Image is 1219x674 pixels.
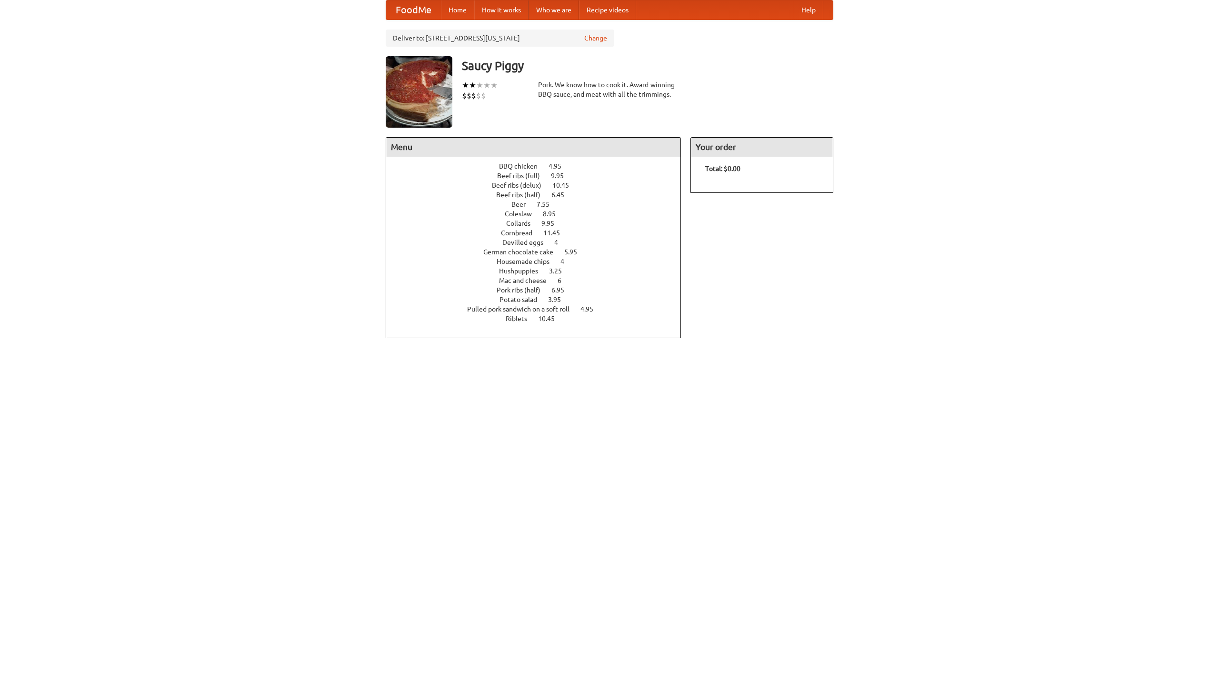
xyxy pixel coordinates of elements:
a: Housemade chips 4 [497,258,582,265]
a: Beef ribs (full) 9.95 [497,172,581,180]
a: Change [584,33,607,43]
li: ★ [469,80,476,91]
a: Beer 7.55 [511,201,567,208]
a: Who we are [529,0,579,20]
a: FoodMe [386,0,441,20]
li: $ [462,91,467,101]
span: Beer [511,201,535,208]
span: 9.95 [551,172,573,180]
span: 11.45 [543,229,570,237]
a: Mac and cheese 6 [499,277,579,284]
span: 7.55 [537,201,559,208]
span: 5.95 [564,248,587,256]
span: 6.45 [551,191,574,199]
span: Mac and cheese [499,277,556,284]
span: Cornbread [501,229,542,237]
span: Hushpuppies [499,267,548,275]
h4: Menu [386,138,680,157]
a: Beef ribs (half) 6.45 [496,191,582,199]
span: Pulled pork sandwich on a soft roll [467,305,579,313]
li: $ [476,91,481,101]
span: 3.25 [549,267,571,275]
li: ★ [462,80,469,91]
a: Riblets 10.45 [506,315,572,322]
li: $ [481,91,486,101]
a: Pulled pork sandwich on a soft roll 4.95 [467,305,611,313]
span: 4 [554,239,568,246]
span: German chocolate cake [483,248,563,256]
span: 3.95 [548,296,570,303]
li: $ [467,91,471,101]
span: 10.45 [552,181,579,189]
span: Riblets [506,315,537,322]
span: Beef ribs (delux) [492,181,551,189]
h4: Your order [691,138,833,157]
span: Devilled eggs [502,239,553,246]
a: Devilled eggs 4 [502,239,576,246]
li: ★ [490,80,498,91]
span: 4.95 [580,305,603,313]
a: German chocolate cake 5.95 [483,248,595,256]
a: Hushpuppies 3.25 [499,267,580,275]
span: Coleslaw [505,210,541,218]
span: 4 [560,258,574,265]
span: Housemade chips [497,258,559,265]
span: 8.95 [543,210,565,218]
span: 6 [558,277,571,284]
b: Total: $0.00 [705,165,740,172]
a: BBQ chicken 4.95 [499,162,579,170]
span: BBQ chicken [499,162,547,170]
a: How it works [474,0,529,20]
span: 6.95 [551,286,574,294]
div: Pork. We know how to cook it. Award-winning BBQ sauce, and meat with all the trimmings. [538,80,681,99]
span: Collards [506,220,540,227]
li: $ [471,91,476,101]
span: Pork ribs (half) [497,286,550,294]
a: Pork ribs (half) 6.95 [497,286,582,294]
h3: Saucy Piggy [462,56,833,75]
a: Potato salad 3.95 [500,296,579,303]
div: Deliver to: [STREET_ADDRESS][US_STATE] [386,30,614,47]
a: Home [441,0,474,20]
a: Beef ribs (delux) 10.45 [492,181,587,189]
span: Beef ribs (full) [497,172,550,180]
a: Cornbread 11.45 [501,229,578,237]
span: Beef ribs (half) [496,191,550,199]
a: Help [794,0,823,20]
span: 10.45 [538,315,564,322]
li: ★ [483,80,490,91]
a: Collards 9.95 [506,220,572,227]
span: Potato salad [500,296,547,303]
a: Recipe videos [579,0,636,20]
li: ★ [476,80,483,91]
img: angular.jpg [386,56,452,128]
span: 9.95 [541,220,564,227]
a: Coleslaw 8.95 [505,210,573,218]
span: 4.95 [549,162,571,170]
